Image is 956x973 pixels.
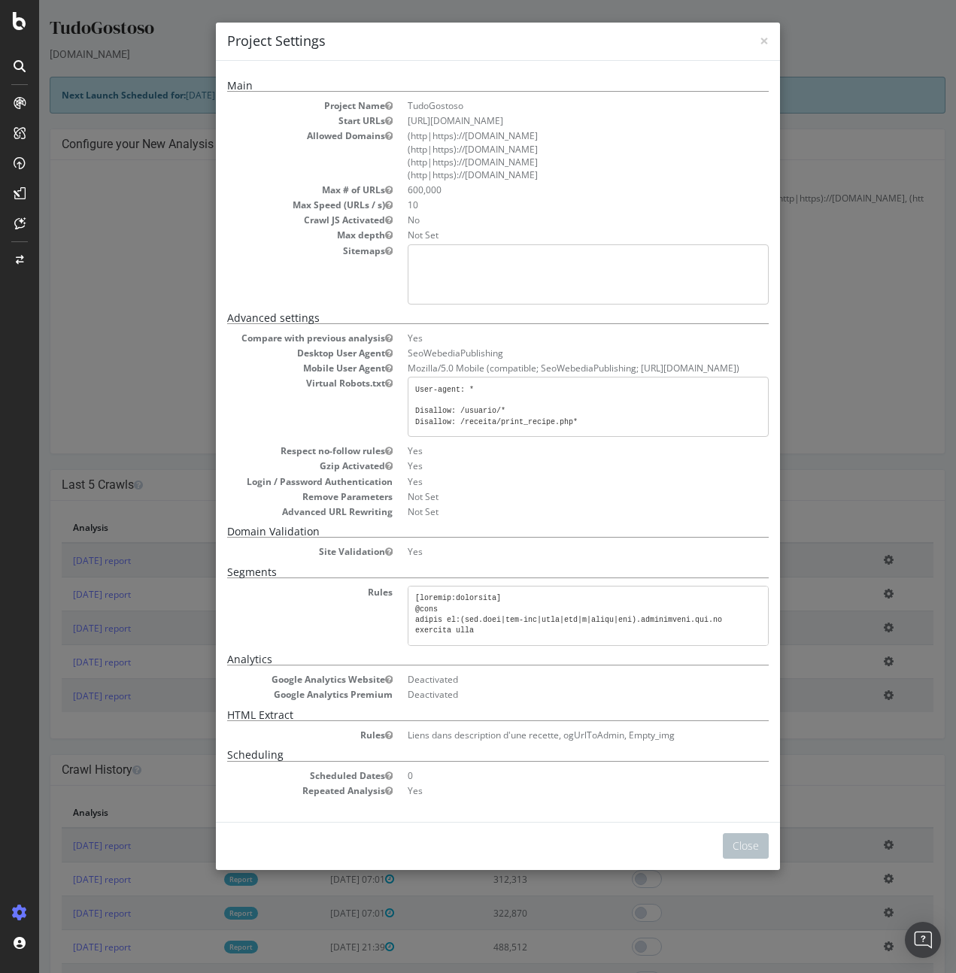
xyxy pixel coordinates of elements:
[369,769,730,782] dd: 0
[369,229,730,241] dd: Not Set
[188,244,354,257] dt: Sitemaps
[369,332,730,344] dd: Yes
[188,99,354,112] dt: Project Name
[188,312,730,324] h5: Advanced settings
[188,332,354,344] dt: Compare with previous analysis
[188,129,354,142] dt: Allowed Domains
[369,183,730,196] dd: 600,000
[369,444,730,457] dd: Yes
[369,673,730,686] dd: Deactivated
[369,784,730,797] dd: Yes
[188,444,354,457] dt: Respect no-follow rules
[188,459,354,472] dt: Gzip Activated
[369,347,730,359] dd: SeoWebediaPublishing
[188,749,730,761] h5: Scheduling
[188,475,354,488] dt: Login / Password Authentication
[369,99,730,112] dd: TudoGostoso
[188,80,730,92] h5: Main
[188,586,354,599] dt: Rules
[188,545,354,558] dt: Site Validation
[905,922,941,958] div: Open Intercom Messenger
[369,143,730,156] li: (http|https)://[DOMAIN_NAME]
[369,214,730,226] dd: No
[369,129,730,142] li: (http|https)://[DOMAIN_NAME]
[188,229,354,241] dt: Max depth
[188,526,730,538] h5: Domain Validation
[369,505,730,518] dd: Not Set
[188,490,354,503] dt: Remove Parameters
[369,688,730,701] dd: Deactivated
[369,114,730,127] dd: [URL][DOMAIN_NAME]
[188,114,354,127] dt: Start URLs
[369,586,730,646] pre: [loremip:dolorsita] @cons adipis el:(sed.doei|tem-inc|utla|etd|m|aliqu|eni).adminimveni.qui.no ex...
[369,199,730,211] dd: 10
[188,688,354,701] dt: Google Analytics Premium
[721,30,730,51] span: ×
[369,490,730,503] dd: Not Set
[188,362,354,374] dt: Mobile User Agent
[188,566,730,578] h5: Segments
[188,183,354,196] dt: Max # of URLs
[369,168,730,181] li: (http|https)://[DOMAIN_NAME]
[369,475,730,488] dd: Yes
[369,377,730,437] pre: User-agent: * Disallow: /usuario/* Disallow: /receita/print_recipe.php*
[188,377,354,390] dt: Virtual Robots.txt
[188,505,354,518] dt: Advanced URL Rewriting
[369,362,730,374] dd: Mozilla/5.0 Mobile (compatible; SeoWebediaPublishing; [URL][DOMAIN_NAME])
[188,199,354,211] dt: Max Speed (URLs / s)
[188,214,354,226] dt: Crawl JS Activated
[188,32,730,51] h4: Project Settings
[684,833,730,859] button: Close
[369,156,730,168] li: (http|https)://[DOMAIN_NAME]
[369,545,730,558] dd: Yes
[188,347,354,359] dt: Desktop User Agent
[188,769,354,782] dt: Scheduled Dates
[188,653,730,665] h5: Analytics
[369,729,730,741] dd: Liens dans description d'une recette, ogUrlToAdmin, Empty_img
[188,729,354,741] dt: Rules
[188,784,354,797] dt: Repeated Analysis
[188,709,730,721] h5: HTML Extract
[188,673,354,686] dt: Google Analytics Website
[369,459,730,472] dd: Yes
